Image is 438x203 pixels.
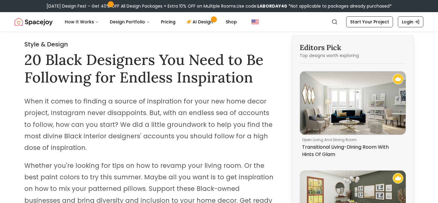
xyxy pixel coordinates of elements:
a: Transitional Living-Dining Room With Hints Of GlamRecommended Spacejoy Design - Transitional Livi... [300,71,406,161]
button: Design Portfolio [105,16,155,28]
a: Login [398,16,423,27]
h1: 20 Black Designers You Need to Be Following for Endless Inspiration [24,51,276,86]
h2: Style & Design [24,40,276,49]
h3: Editors Pick [300,43,406,52]
nav: Main [60,16,242,28]
div: [DATE] Design Fest – Get 40% OFF All Design Packages + Extra 10% OFF on Multiple Rooms. [47,3,392,9]
nav: Global [15,12,423,32]
a: Pricing [156,16,180,28]
p: Transitional Living-Dining Room With Hints Of Glam [302,144,401,158]
img: Spacejoy Logo [15,16,53,28]
p: Top designs worth exploring [300,52,406,59]
a: AI Design [182,16,220,28]
span: When it comes to finding a source of inspiration for your new home decor project, Instagram never... [24,97,273,152]
a: Start Your Project [346,16,393,27]
img: United States [252,18,259,25]
a: Spacejoy [15,16,53,28]
img: Recommended Spacejoy Design - Transitional Living-Dining Room With Hints Of Glam [393,74,403,84]
img: Recommended Spacejoy Design - Rich Olive Green: A Contemporary Dining Room [393,173,403,184]
p: open living and dining room [302,137,401,142]
span: *Not applicable to packages already purchased* [287,3,392,9]
b: LABORDAY40 [257,3,287,9]
button: How It Works [60,16,104,28]
img: Transitional Living-Dining Room With Hints Of Glam [300,71,406,135]
a: Shop [221,16,242,28]
span: Use code: [237,3,287,9]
